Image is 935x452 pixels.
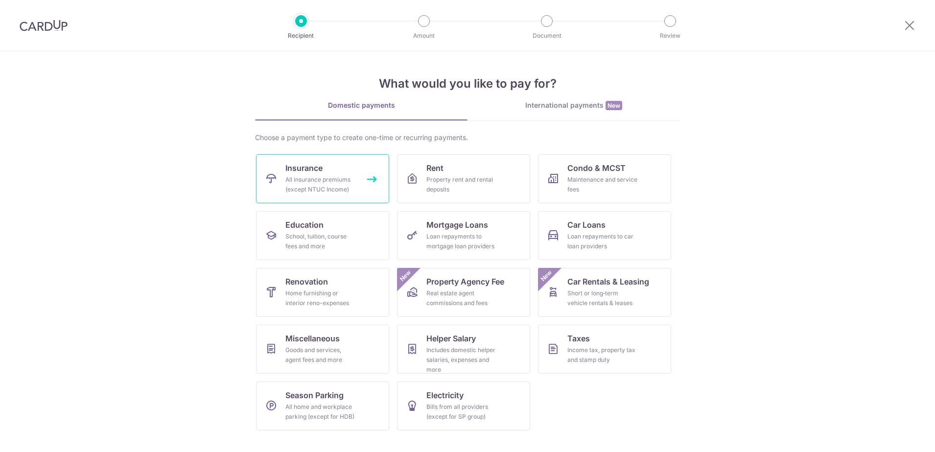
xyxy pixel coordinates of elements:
span: Car Rentals & Leasing [567,276,649,287]
div: Choose a payment type to create one-time or recurring payments. [255,133,680,143]
p: Document [511,31,583,41]
div: Domestic payments [255,100,467,110]
div: Bills from all providers (except for SP group) [426,402,497,422]
div: School, tuition, course fees and more [285,232,356,251]
span: Helper Salary [426,333,476,344]
span: Season Parking [285,389,344,401]
div: Loan repayments to car loan providers [567,232,638,251]
a: EducationSchool, tuition, course fees and more [256,211,389,260]
span: Electricity [426,389,464,401]
div: Includes domestic helper salaries, expenses and more [426,345,497,375]
span: Car Loans [567,219,606,231]
a: Property Agency FeeReal estate agent commissions and feesNew [397,268,530,317]
a: RentProperty rent and rental deposits [397,154,530,203]
h4: What would you like to pay for? [255,75,680,93]
a: Car LoansLoan repayments to car loan providers [538,211,671,260]
span: Mortgage Loans [426,219,488,231]
span: Insurance [285,162,323,174]
div: All home and workplace parking (except for HDB) [285,402,356,422]
span: New [538,268,555,284]
div: Real estate agent commissions and fees [426,288,497,308]
span: Miscellaneous [285,333,340,344]
div: All insurance premiums (except NTUC Income) [285,175,356,194]
div: Home furnishing or interior reno-expenses [285,288,356,308]
div: Goods and services, agent fees and more [285,345,356,365]
div: Maintenance and service fees [567,175,638,194]
a: Car Rentals & LeasingShort or long‑term vehicle rentals & leasesNew [538,268,671,317]
div: Loan repayments to mortgage loan providers [426,232,497,251]
a: Season ParkingAll home and workplace parking (except for HDB) [256,381,389,430]
a: Helper SalaryIncludes domestic helper salaries, expenses and more [397,325,530,374]
span: Help [22,7,42,16]
p: Review [634,31,706,41]
div: Property rent and rental deposits [426,175,497,194]
p: Amount [388,31,460,41]
a: Mortgage LoansLoan repayments to mortgage loan providers [397,211,530,260]
p: Recipient [265,31,337,41]
span: New [397,268,414,284]
span: Property Agency Fee [426,276,504,287]
span: New [606,101,622,110]
span: Condo & MCST [567,162,626,174]
span: Education [285,219,324,231]
a: Condo & MCSTMaintenance and service fees [538,154,671,203]
span: Rent [426,162,444,174]
span: Renovation [285,276,328,287]
a: InsuranceAll insurance premiums (except NTUC Income) [256,154,389,203]
a: TaxesIncome tax, property tax and stamp duty [538,325,671,374]
a: RenovationHome furnishing or interior reno-expenses [256,268,389,317]
div: Short or long‑term vehicle rentals & leases [567,288,638,308]
a: MiscellaneousGoods and services, agent fees and more [256,325,389,374]
a: ElectricityBills from all providers (except for SP group) [397,381,530,430]
div: Income tax, property tax and stamp duty [567,345,638,365]
img: CardUp [20,20,68,31]
span: Taxes [567,333,590,344]
div: International payments [467,100,680,111]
